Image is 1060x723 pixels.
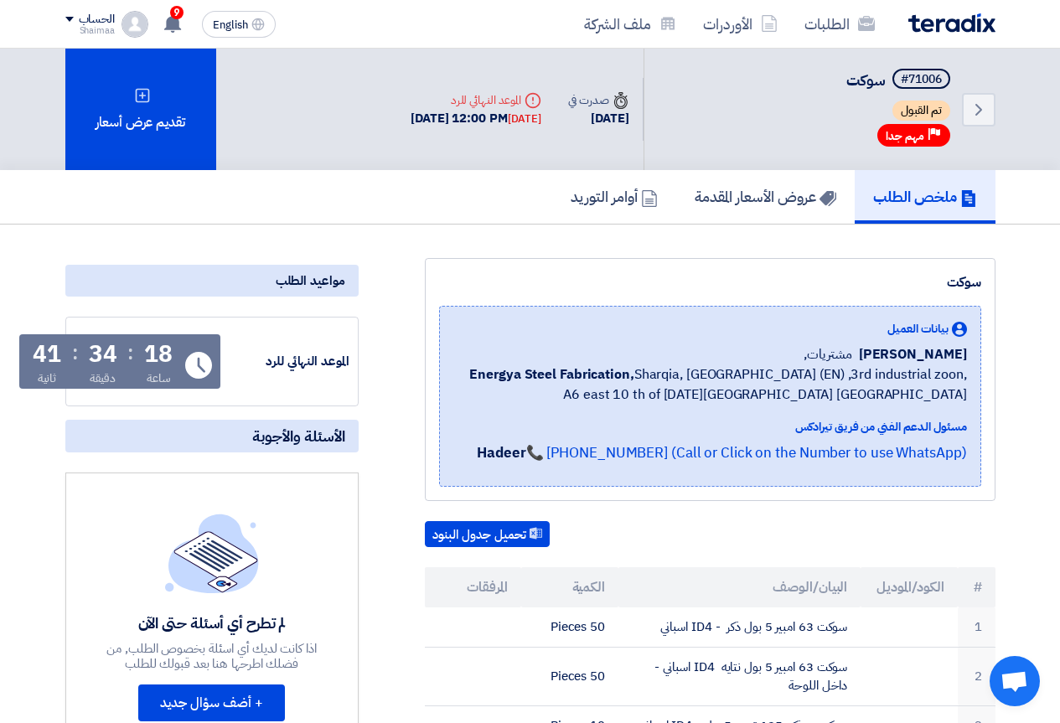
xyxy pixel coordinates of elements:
[508,111,541,127] div: [DATE]
[202,11,276,38] button: English
[958,607,995,647] td: 1
[477,442,525,463] strong: Hadeer
[791,4,888,44] a: الطلبات
[213,19,248,31] span: English
[571,187,658,206] h5: أوامر التوريد
[886,128,924,144] span: مهم جدا
[224,352,349,371] div: الموعد النهائي للرد
[72,338,78,368] div: :
[861,567,958,607] th: الكود/الموديل
[846,69,886,91] span: سوكت
[38,369,57,387] div: ثانية
[521,567,618,607] th: الكمية
[855,170,995,224] a: ملخص الطلب
[676,170,855,224] a: عروض الأسعار المقدمة
[958,647,995,705] td: 2
[411,91,541,109] div: الموعد النهائي للرد
[521,647,618,705] td: 50 Pieces
[469,364,633,385] b: Energya Steel Fabrication,
[65,49,216,170] div: تقديم عرض أسعار
[526,442,967,463] a: 📞 [PHONE_NUMBER] (Call or Click on the Number to use WhatsApp)
[79,13,115,27] div: الحساب
[127,338,133,368] div: :
[859,344,967,364] span: [PERSON_NAME]
[453,418,967,436] div: مسئول الدعم الفني من فريق تيرادكس
[439,272,981,292] div: سوكت
[170,6,184,19] span: 9
[892,101,950,121] span: تم القبول
[65,26,115,35] div: Shaimaa
[65,265,359,297] div: مواعيد الطلب
[89,343,117,366] div: 34
[165,514,259,592] img: empty_state_list.svg
[147,369,171,387] div: ساعة
[618,647,861,705] td: سوكت 63 امبير 5 بول نتايه ID4 اسباني - داخل اللوحة
[568,109,628,128] div: [DATE]
[90,641,334,671] div: اذا كانت لديك أي اسئلة بخصوص الطلب, من فضلك اطرحها هنا بعد قبولك للطلب
[521,607,618,647] td: 50 Pieces
[873,187,977,206] h5: ملخص الطلب
[846,69,954,92] h5: سوكت
[122,11,148,38] img: profile_test.png
[618,607,861,647] td: سوكت 63 امبير 5 بول ذكر - ID4 اسباني
[138,684,285,721] button: + أضف سؤال جديد
[453,364,967,405] span: Sharqia, [GEOGRAPHIC_DATA] (EN) ,3rd industrial zoon, A6 east 10 th of [DATE][GEOGRAPHIC_DATA] [G...
[571,4,690,44] a: ملف الشركة
[33,343,61,366] div: 41
[618,567,861,607] th: البيان/الوصف
[411,109,541,128] div: [DATE] 12:00 PM
[695,187,836,206] h5: عروض الأسعار المقدمة
[804,344,851,364] span: مشتريات,
[908,13,995,33] img: Teradix logo
[568,91,628,109] div: صدرت في
[90,369,116,387] div: دقيقة
[552,170,676,224] a: أوامر التوريد
[425,567,522,607] th: المرفقات
[990,656,1040,706] a: Open chat
[425,521,550,548] button: تحميل جدول البنود
[887,320,949,338] span: بيانات العميل
[252,426,345,446] span: الأسئلة والأجوبة
[144,343,173,366] div: 18
[958,567,995,607] th: #
[901,74,942,85] div: #71006
[90,613,334,633] div: لم تطرح أي أسئلة حتى الآن
[690,4,791,44] a: الأوردرات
